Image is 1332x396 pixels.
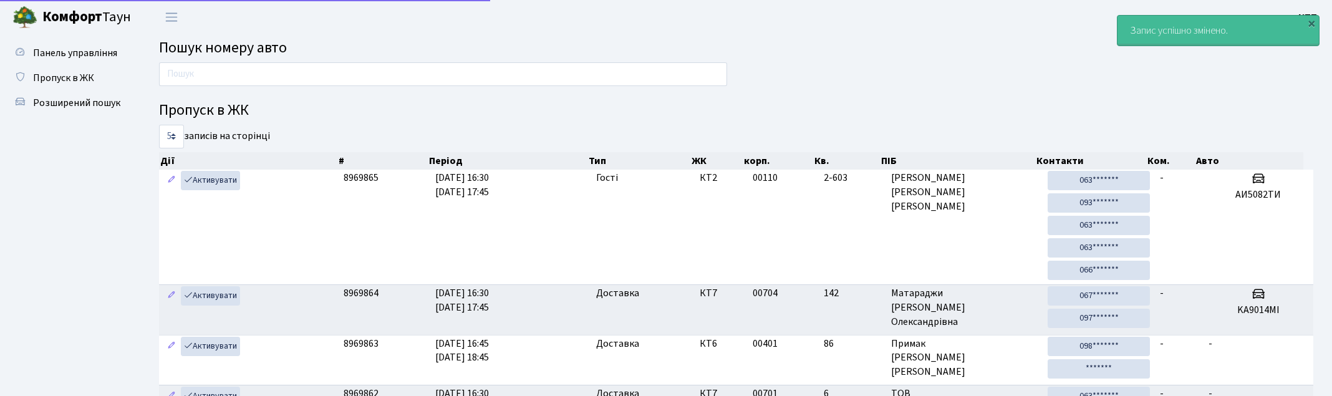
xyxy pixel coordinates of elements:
[435,286,489,314] span: [DATE] 16:30 [DATE] 17:45
[700,171,743,185] span: КТ2
[164,337,179,356] a: Редагувати
[596,171,618,185] span: Гості
[753,286,778,300] span: 00704
[159,125,184,148] select: записів на сторінці
[596,337,639,351] span: Доставка
[344,171,379,185] span: 8969865
[891,337,1038,380] span: Примак [PERSON_NAME] [PERSON_NAME]
[753,337,778,350] span: 00401
[1209,337,1212,350] span: -
[1298,11,1317,24] b: КПП
[435,337,489,365] span: [DATE] 16:45 [DATE] 18:45
[880,152,1035,170] th: ПІБ
[159,152,337,170] th: Дії
[700,337,743,351] span: КТ6
[1209,304,1308,316] h5: KA9014MI
[42,7,131,28] span: Таун
[181,286,240,306] a: Активувати
[1160,286,1164,300] span: -
[891,171,1038,214] span: [PERSON_NAME] [PERSON_NAME] [PERSON_NAME]
[824,337,881,351] span: 86
[6,65,131,90] a: Пропуск в ЖК
[813,152,880,170] th: Кв.
[12,5,37,30] img: logo.png
[1298,10,1317,25] a: КПП
[6,90,131,115] a: Розширений пошук
[1160,171,1164,185] span: -
[164,286,179,306] a: Редагувати
[164,171,179,190] a: Редагувати
[1160,337,1164,350] span: -
[1035,152,1146,170] th: Контакти
[33,46,117,60] span: Панель управління
[337,152,428,170] th: #
[743,152,813,170] th: корп.
[1195,152,1304,170] th: Авто
[891,286,1038,329] span: Матараджи [PERSON_NAME] Олександрівна
[428,152,587,170] th: Період
[159,102,1313,120] h4: Пропуск в ЖК
[1305,17,1318,29] div: ×
[596,286,639,301] span: Доставка
[753,171,778,185] span: 00110
[435,171,489,199] span: [DATE] 16:30 [DATE] 17:45
[181,171,240,190] a: Активувати
[824,171,881,185] span: 2-603
[587,152,690,170] th: Тип
[42,7,102,27] b: Комфорт
[344,337,379,350] span: 8969863
[159,125,270,148] label: записів на сторінці
[824,286,881,301] span: 142
[1209,189,1308,201] h5: АИ5082ТИ
[690,152,743,170] th: ЖК
[6,41,131,65] a: Панель управління
[33,96,120,110] span: Розширений пошук
[159,37,287,59] span: Пошук номеру авто
[156,7,187,27] button: Переключити навігацію
[344,286,379,300] span: 8969864
[1146,152,1194,170] th: Ком.
[181,337,240,356] a: Активувати
[33,71,94,85] span: Пропуск в ЖК
[1117,16,1319,46] div: Запис успішно змінено.
[700,286,743,301] span: КТ7
[159,62,727,86] input: Пошук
